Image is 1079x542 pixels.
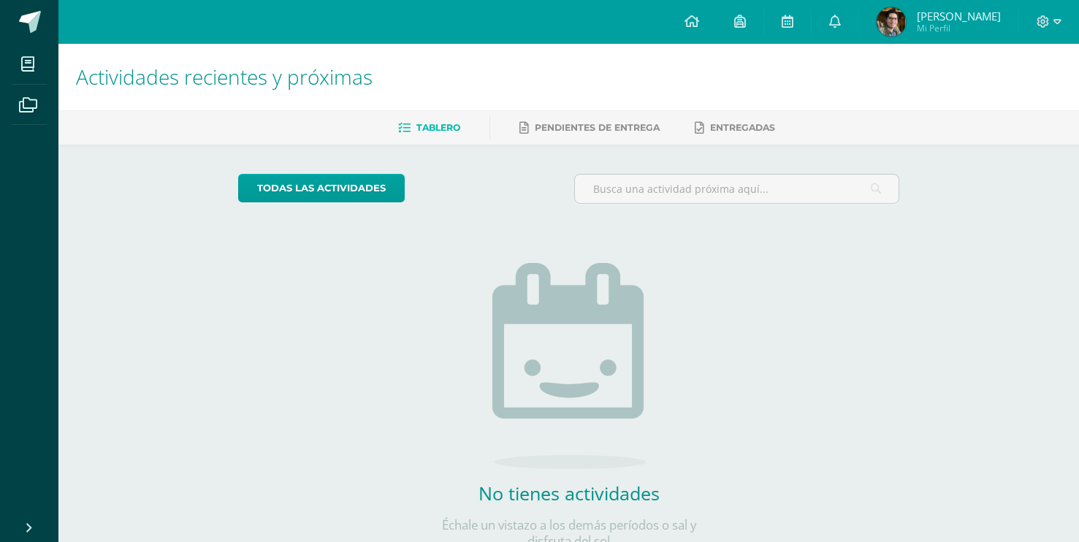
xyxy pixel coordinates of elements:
img: adb1328b5b563a18ff246cab41126b41.png [877,7,906,37]
a: Entregadas [695,116,775,140]
span: [PERSON_NAME] [917,9,1001,23]
span: Tablero [416,122,460,133]
a: Pendientes de entrega [519,116,660,140]
span: Mi Perfil [917,22,1001,34]
img: no_activities.png [492,263,646,469]
h2: No tienes actividades [423,481,715,505]
span: Actividades recientes y próximas [76,63,373,91]
span: Pendientes de entrega [535,122,660,133]
span: Entregadas [710,122,775,133]
a: Tablero [398,116,460,140]
input: Busca una actividad próxima aquí... [575,175,899,203]
a: todas las Actividades [238,174,405,202]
